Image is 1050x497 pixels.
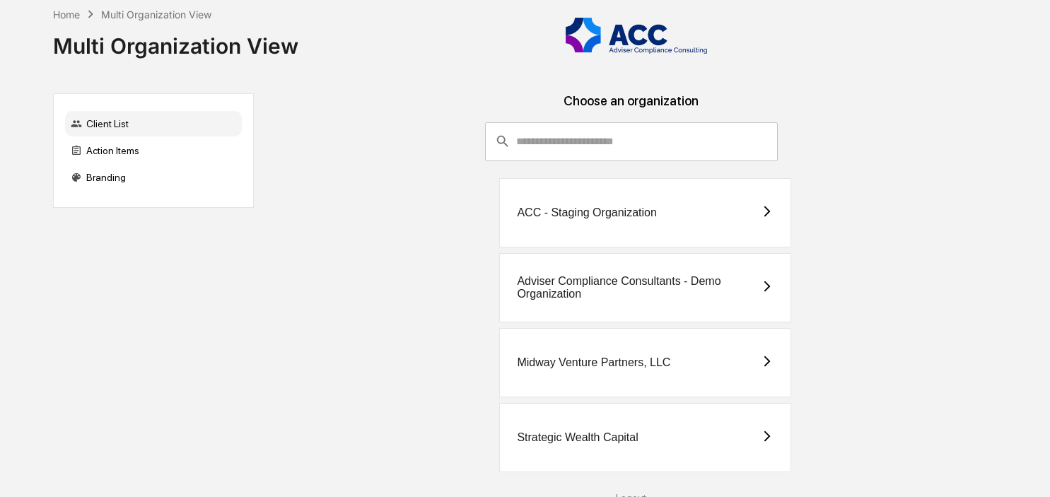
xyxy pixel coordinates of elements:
[517,206,656,219] div: ACC - Staging Organization
[65,111,242,136] div: Client List
[566,18,707,54] img: Adviser Compliance Consulting
[517,431,638,444] div: Strategic Wealth Capital
[101,8,211,21] div: Multi Organization View
[517,356,670,369] div: Midway Venture Partners, LLC
[65,138,242,163] div: Action Items
[65,165,242,190] div: Branding
[485,122,778,160] div: consultant-dashboard__filter-organizations-search-bar
[517,275,761,300] div: Adviser Compliance Consultants - Demo Organization
[53,22,298,59] div: Multi Organization View
[265,93,998,122] div: Choose an organization
[53,8,80,21] div: Home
